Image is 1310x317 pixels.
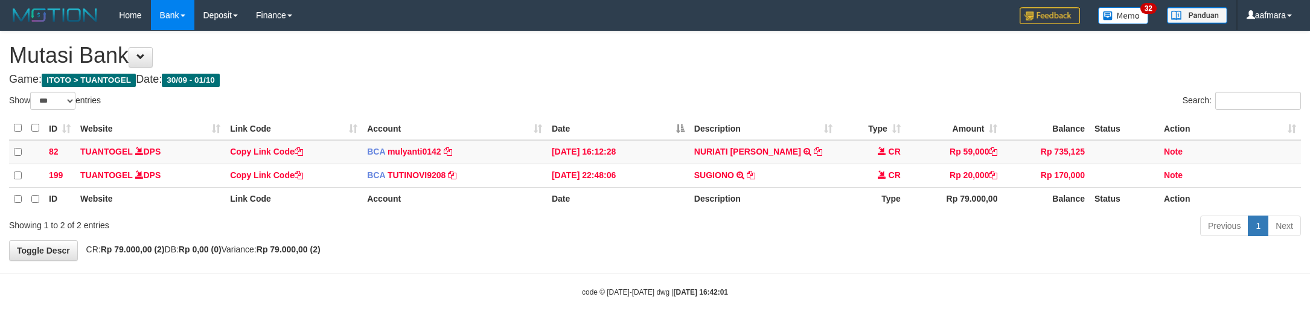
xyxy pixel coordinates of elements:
[367,170,385,180] span: BCA
[1159,117,1301,140] th: Action: activate to sort column ascending
[547,164,689,187] td: [DATE] 22:48:06
[1002,140,1090,164] td: Rp 735,125
[80,147,133,156] a: TUANTOGEL
[889,147,901,156] span: CR
[30,92,75,110] select: Showentries
[230,147,303,156] a: Copy Link Code
[9,240,78,261] a: Toggle Descr
[44,187,75,211] th: ID
[1002,117,1090,140] th: Balance
[9,74,1301,86] h4: Game: Date:
[362,117,547,140] th: Account: activate to sort column ascending
[448,170,456,180] a: Copy TUTINOVI9208 to clipboard
[44,117,75,140] th: ID: activate to sort column ascending
[694,147,801,156] a: NURIATI [PERSON_NAME]
[49,170,63,180] span: 199
[1164,170,1183,180] a: Note
[1090,117,1159,140] th: Status
[257,245,321,254] strong: Rp 79.000,00 (2)
[162,74,220,87] span: 30/09 - 01/10
[388,170,446,180] a: TUTINOVI9208
[225,117,362,140] th: Link Code: activate to sort column ascending
[9,6,101,24] img: MOTION_logo.png
[101,245,165,254] strong: Rp 79.000,00 (2)
[674,288,728,296] strong: [DATE] 16:42:01
[75,187,225,211] th: Website
[367,147,385,156] span: BCA
[1159,187,1301,211] th: Action
[906,164,1003,187] td: Rp 20,000
[1167,7,1227,24] img: panduan.png
[837,187,906,211] th: Type
[547,140,689,164] td: [DATE] 16:12:28
[694,170,734,180] a: SUGIONO
[1215,92,1301,110] input: Search:
[362,187,547,211] th: Account
[1140,3,1157,14] span: 32
[814,147,822,156] a: Copy NURIATI GANS to clipboard
[9,43,1301,68] h1: Mutasi Bank
[49,147,59,156] span: 82
[179,245,222,254] strong: Rp 0,00 (0)
[1002,164,1090,187] td: Rp 170,000
[75,140,225,164] td: DPS
[989,147,997,156] a: Copy Rp 59,000 to clipboard
[989,170,997,180] a: Copy Rp 20,000 to clipboard
[80,245,321,254] span: CR: DB: Variance:
[906,117,1003,140] th: Amount: activate to sort column ascending
[1098,7,1149,24] img: Button%20Memo.svg
[75,164,225,187] td: DPS
[9,92,101,110] label: Show entries
[225,187,362,211] th: Link Code
[1268,216,1301,236] a: Next
[906,187,1003,211] th: Rp 79.000,00
[230,170,303,180] a: Copy Link Code
[444,147,452,156] a: Copy mulyanti0142 to clipboard
[906,140,1003,164] td: Rp 59,000
[547,117,689,140] th: Date: activate to sort column descending
[9,214,537,231] div: Showing 1 to 2 of 2 entries
[689,187,837,211] th: Description
[42,74,136,87] span: ITOTO > TUANTOGEL
[80,170,133,180] a: TUANTOGEL
[1183,92,1301,110] label: Search:
[1090,187,1159,211] th: Status
[388,147,441,156] a: mulyanti0142
[547,187,689,211] th: Date
[1020,7,1080,24] img: Feedback.jpg
[689,117,837,140] th: Description: activate to sort column ascending
[1200,216,1248,236] a: Previous
[582,288,728,296] small: code © [DATE]-[DATE] dwg |
[837,117,906,140] th: Type: activate to sort column ascending
[1248,216,1268,236] a: 1
[1002,187,1090,211] th: Balance
[889,170,901,180] span: CR
[75,117,225,140] th: Website: activate to sort column ascending
[1164,147,1183,156] a: Note
[747,170,755,180] a: Copy SUGIONO to clipboard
